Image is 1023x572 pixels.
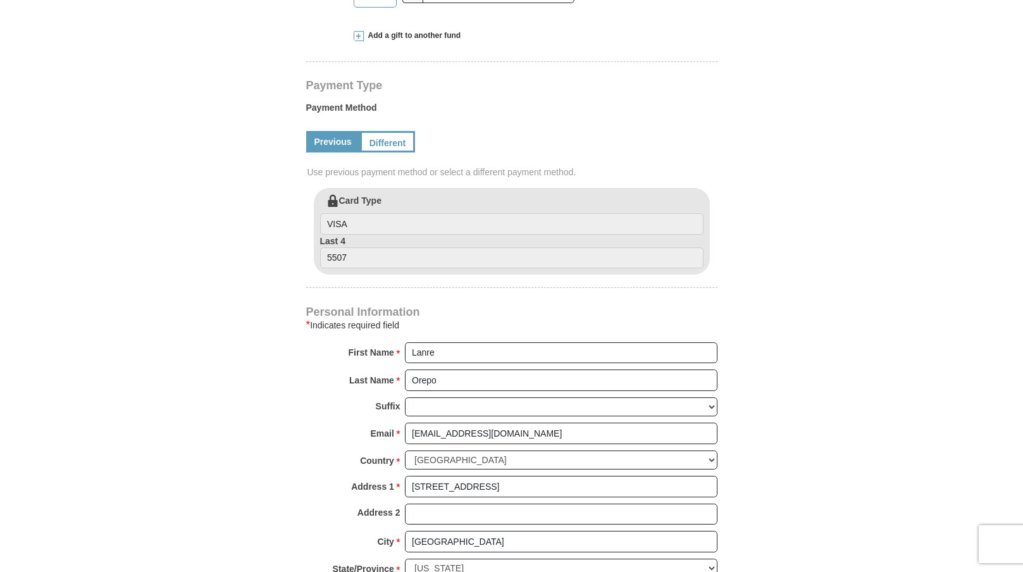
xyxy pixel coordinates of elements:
[360,452,394,469] strong: Country
[364,30,461,41] span: Add a gift to another fund
[306,307,717,317] h4: Personal Information
[351,478,394,495] strong: Address 1
[357,504,400,521] strong: Address 2
[320,213,704,235] input: Card Type
[377,533,394,550] strong: City
[307,166,719,178] span: Use previous payment method or select a different payment method.
[306,318,717,333] div: Indicates required field
[306,80,717,90] h4: Payment Type
[360,131,416,152] a: Different
[320,247,704,269] input: Last 4
[306,101,717,120] label: Payment Method
[371,425,394,442] strong: Email
[306,131,360,152] a: Previous
[376,397,400,415] strong: Suffix
[349,371,394,389] strong: Last Name
[320,194,704,235] label: Card Type
[349,344,394,361] strong: First Name
[320,235,704,269] label: Last 4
